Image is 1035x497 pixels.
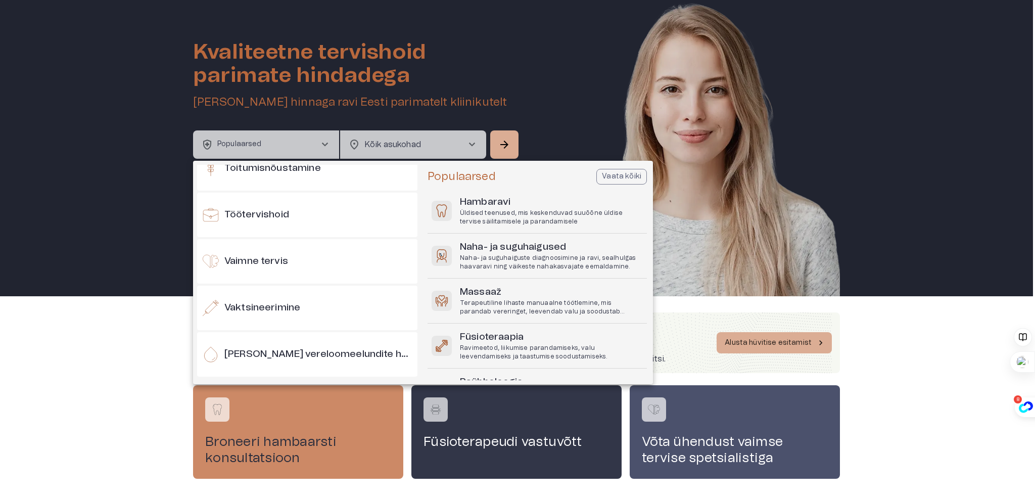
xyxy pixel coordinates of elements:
h6: Massaaž [460,286,643,299]
h6: Vaimne tervis [224,255,288,268]
p: Vaata kõiki [602,171,641,182]
h6: [PERSON_NAME] vereloomeelundite haigused [224,348,413,362]
p: Ravimeetod, liikumise parandamiseks, valu leevendamiseks ja taastumise soodustamiseks. [460,344,643,361]
iframe: Help widget launcher [956,451,1035,479]
h6: Hambaravi [460,196,643,209]
h6: Toitumisnõustamine [224,162,321,175]
p: Naha- ja suguhaiguste diagnoosimine ja ravi, sealhulgas haavaravi ning väikeste nahakasvajate eem... [460,254,643,271]
h6: Vaktsineerimine [224,301,300,315]
h6: Naha- ja suguhaigused [460,241,643,254]
p: Üldised teenused, mis keskenduvad suuõõne üldise tervise säilitamisele ja parandamisele [460,209,643,226]
p: Terapeutiline lihaste manuaalne töötlemine, mis parandab vereringet, leevendab valu ja soodustab ... [460,299,643,316]
h6: Psühholoogia [460,376,643,389]
h6: Töötervishoid [224,208,289,222]
h5: Populaarsed [428,169,496,184]
button: Vaata kõiki [596,169,647,185]
h6: Füsioteraapia [460,331,643,344]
